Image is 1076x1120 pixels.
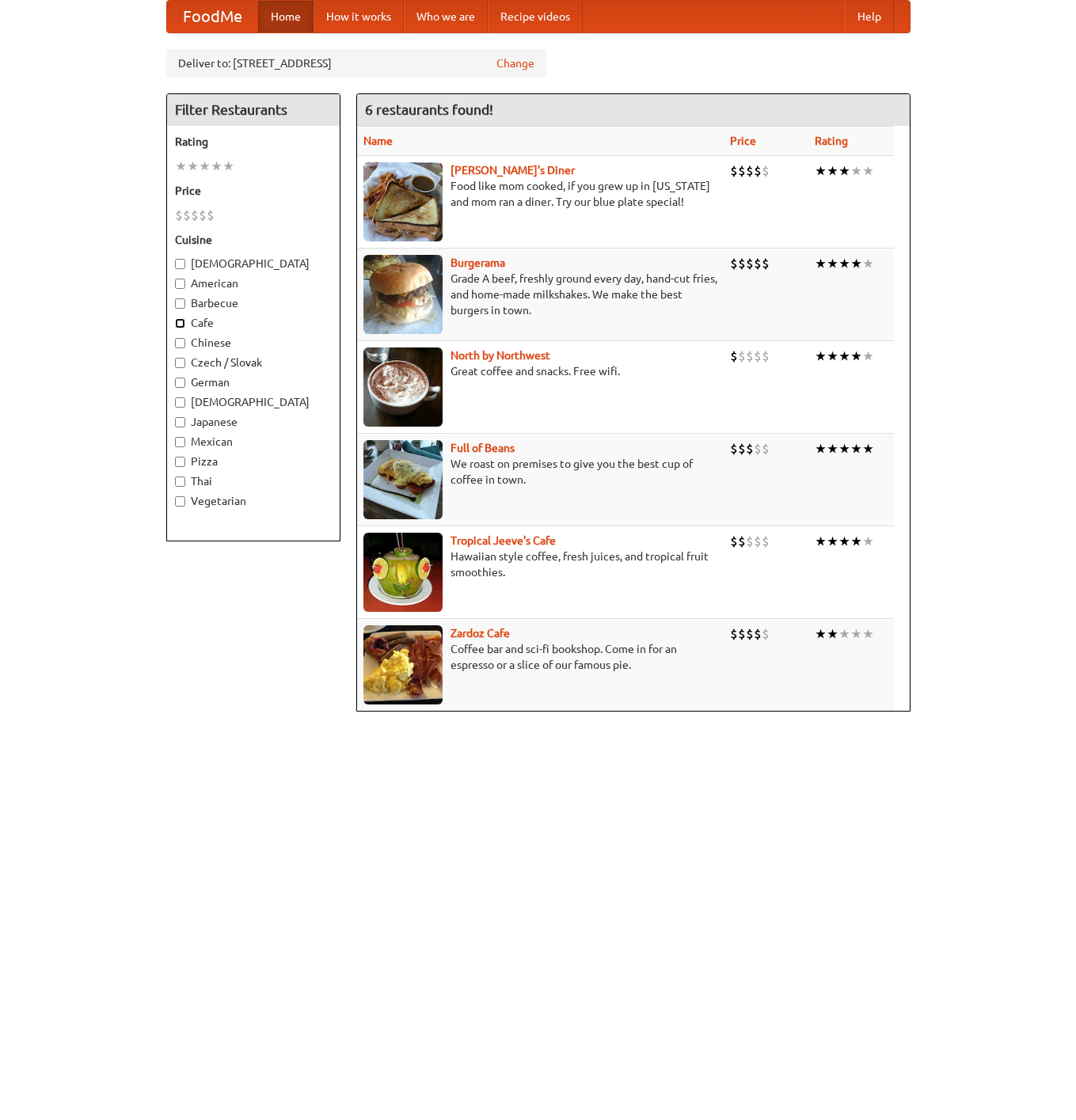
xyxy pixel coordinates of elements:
[850,162,862,180] li: ★
[363,625,443,704] img: zardoz.jpg
[862,347,874,365] li: ★
[175,473,332,489] label: Thai
[730,255,738,272] li: $
[175,335,332,351] label: Chinese
[175,496,185,507] input: Vegetarian
[862,162,874,180] li: ★
[175,454,332,469] label: Pizza
[363,549,717,580] p: Hawaiian style coffee, fresh juices, and tropical fruit smoothies.
[175,457,185,467] input: Pizza
[838,255,850,272] li: ★
[746,255,754,272] li: $
[815,440,827,457] li: ★
[175,434,332,450] label: Mexican
[451,534,556,547] a: Tropical Jeeve's Cafe
[738,625,746,643] li: $
[850,440,862,457] li: ★
[838,347,850,365] li: ★
[222,158,234,175] li: ★
[838,533,850,550] li: ★
[175,275,332,291] label: American
[207,207,215,224] li: $
[862,625,874,643] li: ★
[738,255,746,272] li: $
[175,232,332,248] h5: Cuisine
[175,134,332,150] h5: Rating
[730,440,738,457] li: $
[762,255,770,272] li: $
[738,440,746,457] li: $
[175,414,332,430] label: Japanese
[754,440,762,457] li: $
[746,625,754,643] li: $
[850,533,862,550] li: ★
[850,347,862,365] li: ★
[838,440,850,457] li: ★
[730,162,738,180] li: $
[827,255,838,272] li: ★
[815,347,827,365] li: ★
[815,533,827,550] li: ★
[363,271,717,318] p: Grade A beef, freshly ground every day, hand-cut fries, and home-made milkshakes. We make the bes...
[175,295,332,311] label: Barbecue
[738,347,746,365] li: $
[730,625,738,643] li: $
[175,256,332,271] label: [DEMOGRAPHIC_DATA]
[746,347,754,365] li: $
[199,158,211,175] li: ★
[175,183,332,199] h5: Price
[175,259,185,269] input: [DEMOGRAPHIC_DATA]
[762,347,770,365] li: $
[738,162,746,180] li: $
[730,533,738,550] li: $
[815,135,848,147] a: Rating
[175,378,185,388] input: German
[363,641,717,673] p: Coffee bar and sci-fi bookshop. Come in for an espresso or a slice of our famous pie.
[363,135,393,147] a: Name
[258,1,314,32] a: Home
[762,440,770,457] li: $
[166,49,546,78] div: Deliver to: [STREET_ADDRESS]
[451,256,505,269] b: Burgerama
[363,162,443,241] img: sallys.jpg
[175,394,332,410] label: [DEMOGRAPHIC_DATA]
[762,625,770,643] li: $
[363,456,717,488] p: We roast on premises to give you the best cup of coffee in town.
[363,178,717,210] p: Food like mom cooked, if you grew up in [US_STATE] and mom ran a diner. Try our blue plate special!
[738,533,746,550] li: $
[183,207,191,224] li: $
[175,397,185,408] input: [DEMOGRAPHIC_DATA]
[363,255,443,334] img: burgerama.jpg
[746,440,754,457] li: $
[754,347,762,365] li: $
[175,355,332,370] label: Czech / Slovak
[762,162,770,180] li: $
[175,318,185,328] input: Cafe
[815,162,827,180] li: ★
[363,347,443,427] img: north.jpg
[175,493,332,509] label: Vegetarian
[175,417,185,427] input: Japanese
[838,625,850,643] li: ★
[363,440,443,519] img: beans.jpg
[451,164,575,177] a: [PERSON_NAME]'s Diner
[175,476,185,487] input: Thai
[850,625,862,643] li: ★
[754,255,762,272] li: $
[827,440,838,457] li: ★
[175,158,187,175] li: ★
[827,162,838,180] li: ★
[363,533,443,612] img: jeeves.jpg
[451,442,515,454] a: Full of Beans
[815,625,827,643] li: ★
[365,102,493,117] ng-pluralize: 6 restaurants found!
[862,255,874,272] li: ★
[488,1,583,32] a: Recipe videos
[496,55,534,71] a: Change
[730,135,756,147] a: Price
[827,347,838,365] li: ★
[363,363,717,379] p: Great coffee and snacks. Free wifi.
[199,207,207,224] li: $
